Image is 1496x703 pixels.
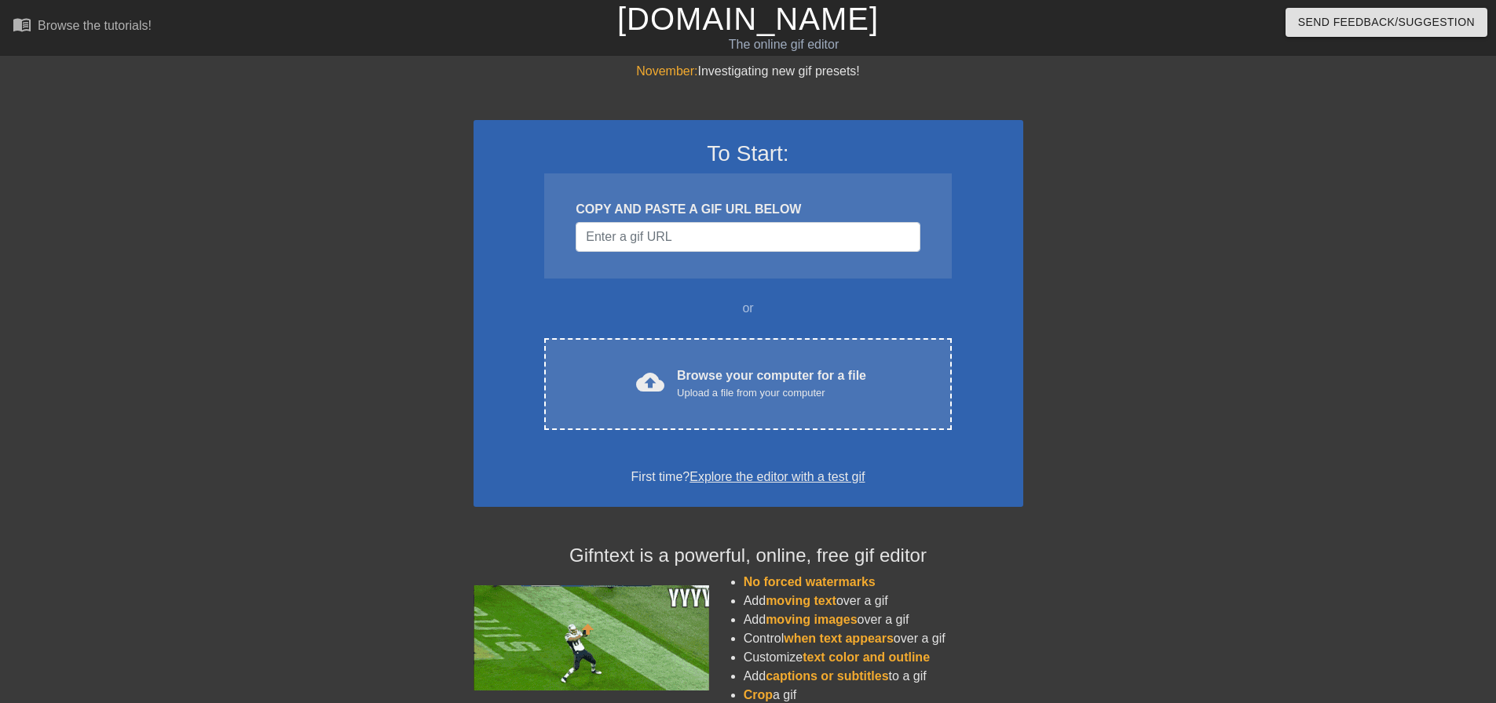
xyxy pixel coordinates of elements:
h3: To Start: [494,140,1003,167]
h4: Gifntext is a powerful, online, free gif editor [474,545,1023,567]
li: Add over a gif [744,610,1023,629]
span: Send Feedback/Suggestion [1298,13,1475,32]
div: Browse your computer for a file [677,366,866,401]
li: Customize [744,648,1023,667]
span: moving images [766,613,857,626]
li: Add to a gif [744,667,1023,686]
li: Add over a gif [744,592,1023,610]
span: text color and outline [803,650,930,664]
a: [DOMAIN_NAME] [617,2,879,36]
a: Browse the tutorials! [13,15,152,39]
div: COPY AND PASTE A GIF URL BELOW [576,200,920,219]
div: Upload a file from your computer [677,385,866,401]
input: Username [576,222,920,252]
button: Send Feedback/Suggestion [1286,8,1487,37]
span: November: [636,64,697,78]
span: when text appears [784,632,894,645]
div: or [514,299,982,318]
div: The online gif editor [507,35,1061,54]
div: Investigating new gif presets! [474,62,1023,81]
span: captions or subtitles [766,669,888,683]
span: Crop [744,688,773,701]
span: No forced watermarks [744,575,876,588]
div: First time? [494,468,1003,486]
a: Explore the editor with a test gif [689,470,865,483]
li: Control over a gif [744,629,1023,648]
span: menu_book [13,15,31,34]
span: cloud_upload [636,368,664,396]
span: moving text [766,594,836,607]
div: Browse the tutorials! [38,19,152,32]
img: football_small.gif [474,585,709,690]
